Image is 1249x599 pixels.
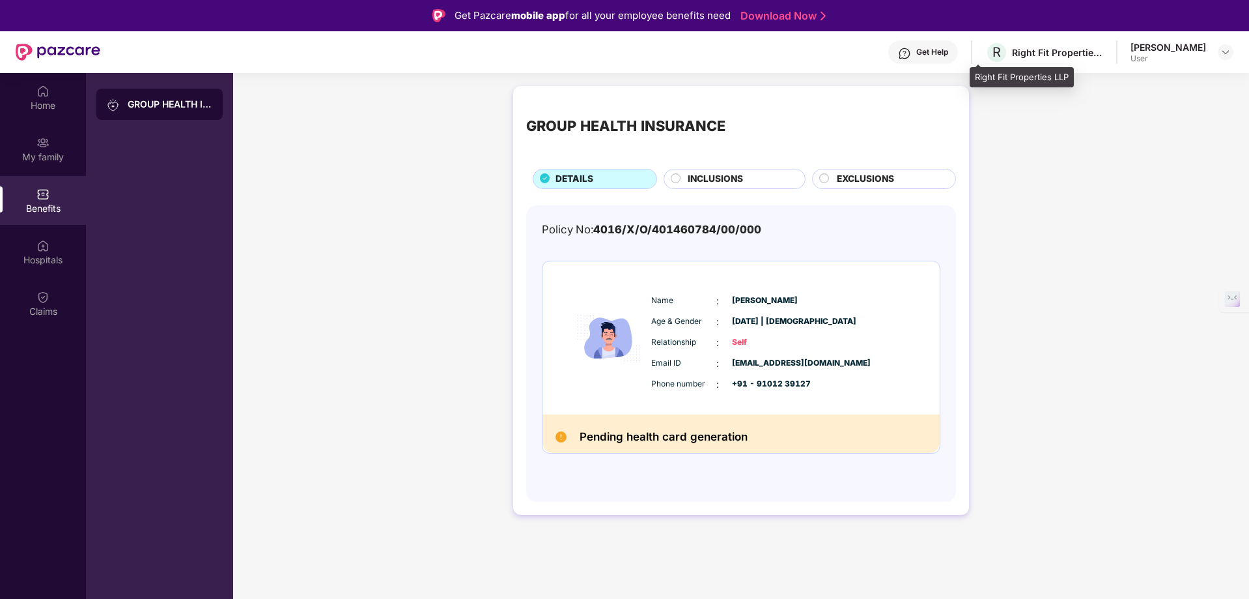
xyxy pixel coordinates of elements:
[688,172,743,186] span: INCLUSIONS
[732,357,797,370] span: [EMAIL_ADDRESS][DOMAIN_NAME]
[36,291,49,304] img: svg+xml;base64,PHN2ZyBpZD0iQ2xhaW0iIHhtbG5zPSJodHRwOi8vd3d3LnczLm9yZy8yMDAwL3N2ZyIgd2lkdGg9IjIwIi...
[651,336,716,349] span: Relationship
[716,357,719,371] span: :
[716,315,719,329] span: :
[732,295,797,307] span: [PERSON_NAME]
[107,98,120,111] img: svg+xml;base64,PHN2ZyB3aWR0aD0iMjAiIGhlaWdodD0iMjAiIHZpZXdCb3g9IjAgMCAyMCAyMCIgZmlsbD0ibm9uZSIgeG...
[555,172,593,186] span: DETAILS
[716,336,719,350] span: :
[526,115,725,137] div: GROUP HEALTH INSURANCE
[593,223,761,236] span: 4016/X/O/401460784/00/000
[916,47,948,57] div: Get Help
[651,357,716,370] span: Email ID
[432,9,445,22] img: Logo
[898,47,911,60] img: svg+xml;base64,PHN2ZyBpZD0iSGVscC0zMngzMiIgeG1sbnM9Imh0dHA6Ly93d3cudzMub3JnLzIwMDAvc3ZnIiB3aWR0aD...
[837,172,894,186] span: EXCLUSIONS
[651,378,716,390] span: Phone number
[970,67,1074,88] div: Right Fit Properties LLP
[740,9,822,23] a: Download Now
[1220,47,1231,57] img: svg+xml;base64,PHN2ZyBpZD0iRHJvcGRvd24tMzJ4MzIiIHhtbG5zPSJodHRwOi8vd3d3LnczLm9yZy8yMDAwL3N2ZyIgd2...
[732,336,797,349] span: Self
[128,98,212,111] div: GROUP HEALTH INSURANCE
[821,9,826,23] img: Stroke
[36,136,49,149] img: svg+xml;base64,PHN2ZyB3aWR0aD0iMjAiIGhlaWdodD0iMjAiIHZpZXdCb3g9IjAgMCAyMCAyMCIgZmlsbD0ibm9uZSIgeG...
[36,188,49,201] img: svg+xml;base64,PHN2ZyBpZD0iQmVuZWZpdHMiIHhtbG5zPSJodHRwOi8vd3d3LnczLm9yZy8yMDAwL3N2ZyIgd2lkdGg9Ij...
[511,9,565,22] strong: mobile app
[732,378,797,390] span: +91 - 91012 39127
[36,85,49,98] img: svg+xml;base64,PHN2ZyBpZD0iSG9tZSIgeG1sbnM9Imh0dHA6Ly93d3cudzMub3JnLzIwMDAvc3ZnIiB3aWR0aD0iMjAiIG...
[1012,46,1103,59] div: Right Fit Properties LLP
[732,315,797,328] span: [DATE] | [DEMOGRAPHIC_DATA]
[580,428,748,446] h2: Pending health card generation
[716,294,719,308] span: :
[542,221,761,238] div: Policy No:
[1130,41,1206,53] div: [PERSON_NAME]
[36,239,49,252] img: svg+xml;base64,PHN2ZyBpZD0iSG9zcGl0YWxzIiB4bWxucz0iaHR0cDovL3d3dy53My5vcmcvMjAwMC9zdmciIHdpZHRoPS...
[1130,53,1206,64] div: User
[570,274,648,402] img: icon
[651,295,716,307] span: Name
[555,431,567,443] img: Pending
[992,44,1001,60] span: R
[16,44,100,61] img: New Pazcare Logo
[651,315,716,328] span: Age & Gender
[716,377,719,392] span: :
[455,8,731,23] div: Get Pazcare for all your employee benefits need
